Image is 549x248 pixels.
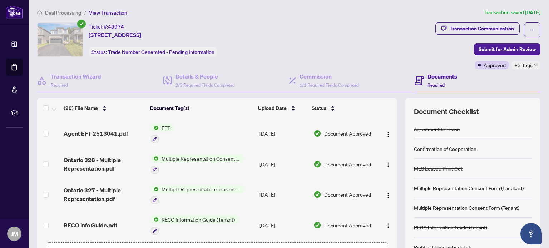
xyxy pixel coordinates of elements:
[257,179,311,210] td: [DATE]
[312,104,326,112] span: Status
[313,160,321,168] img: Document Status
[450,23,514,34] div: Transaction Communication
[89,31,141,39] span: [STREET_ADDRESS]
[151,216,159,223] img: Status Icon
[385,223,391,229] img: Logo
[300,72,359,81] h4: Commission
[382,219,394,231] button: Logo
[385,132,391,137] img: Logo
[89,47,217,57] div: Status:
[414,204,519,212] div: Multiple Representation Consent Form (Tenant)
[159,216,238,223] span: RECO Information Guide (Tenant)
[151,185,159,193] img: Status Icon
[64,104,98,112] span: (20) File Name
[151,124,173,143] button: Status IconEFT
[479,44,536,55] span: Submit for Admin Review
[77,20,86,28] span: check-circle
[484,61,506,69] span: Approved
[313,191,321,198] img: Document Status
[257,118,311,149] td: [DATE]
[324,160,371,168] span: Document Approved
[64,186,145,203] span: Ontario 327 - Multiple Representation.pdf
[313,221,321,229] img: Document Status
[520,223,542,244] button: Open asap
[38,23,83,56] img: IMG-X12342409_1.jpg
[89,22,124,31] div: Ticket #:
[257,210,311,241] td: [DATE]
[382,189,394,200] button: Logo
[159,185,243,193] span: Multiple Representation Consent Form (Landlord)
[414,165,463,172] div: MLS Leased Print Out
[414,107,479,117] span: Document Checklist
[382,128,394,139] button: Logo
[175,72,235,81] h4: Details & People
[151,216,238,235] button: Status IconRECO Information Guide (Tenant)
[64,156,145,173] span: Ontario 328 - Multiple Representation.pdf
[414,223,487,231] div: RECO Information Guide (Tenant)
[147,98,256,118] th: Document Tag(s)
[10,229,18,239] span: JM
[64,129,128,138] span: Agent EFT 2513041.pdf
[534,64,538,67] span: down
[151,155,159,162] img: Status Icon
[108,49,214,55] span: Trade Number Generated - Pending Information
[84,9,86,17] li: /
[530,27,535,32] span: ellipsis
[414,184,524,192] div: Multiple Representation Consent Form (Landlord)
[313,130,321,137] img: Document Status
[257,149,311,179] td: [DATE]
[51,72,101,81] h4: Transaction Wizard
[255,98,308,118] th: Upload Date
[324,191,371,198] span: Document Approved
[151,185,243,204] button: Status IconMultiple Representation Consent Form (Landlord)
[385,193,391,198] img: Logo
[382,158,394,170] button: Logo
[258,104,287,112] span: Upload Date
[427,82,445,88] span: Required
[37,10,42,15] span: home
[427,72,457,81] h4: Documents
[64,221,117,229] span: RECO Info Guide.pdf
[484,9,540,17] article: Transaction saved [DATE]
[159,155,243,162] span: Multiple Representation Consent Form (Tenant)
[435,22,520,35] button: Transaction Communication
[108,24,124,30] span: 48974
[89,10,127,16] span: View Transaction
[474,43,540,55] button: Submit for Admin Review
[414,145,476,153] div: Confirmation of Cooperation
[385,162,391,168] img: Logo
[61,98,147,118] th: (20) File Name
[45,10,81,16] span: Deal Processing
[151,155,243,174] button: Status IconMultiple Representation Consent Form (Tenant)
[175,82,235,88] span: 2/3 Required Fields Completed
[324,221,371,229] span: Document Approved
[159,124,173,132] span: EFT
[514,61,533,69] span: +3 Tags
[151,124,159,132] img: Status Icon
[324,130,371,137] span: Document Approved
[6,5,23,19] img: logo
[51,82,68,88] span: Required
[309,98,376,118] th: Status
[300,82,359,88] span: 1/1 Required Fields Completed
[414,125,460,133] div: Agreement to Lease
